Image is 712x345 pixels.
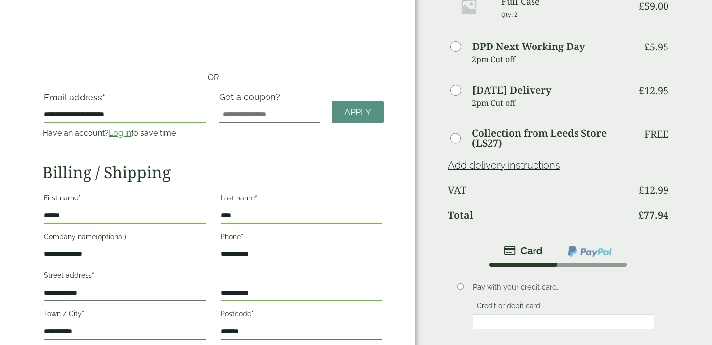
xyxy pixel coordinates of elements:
[92,271,94,279] abbr: required
[639,84,644,97] span: £
[221,230,382,246] label: Phone
[567,245,613,258] img: ppcp-gateway.png
[82,310,84,318] abbr: required
[644,128,668,140] p: Free
[78,194,81,202] abbr: required
[448,159,560,171] a: Add delivery instructions
[221,307,382,324] label: Postcode
[102,92,105,102] abbr: required
[44,268,206,285] label: Street address
[332,101,384,123] a: Apply
[638,208,668,222] bdi: 77.94
[241,233,243,241] abbr: required
[476,317,651,326] iframe: Secure card payment input frame
[43,163,384,182] h2: Billing / Shipping
[644,40,650,53] span: £
[44,230,206,246] label: Company name
[638,208,644,222] span: £
[96,233,126,241] span: (optional)
[219,92,284,107] label: Got a coupon?
[472,52,631,67] p: 2pm Cut off
[639,183,644,197] span: £
[448,203,631,227] th: Total
[639,84,668,97] bdi: 12.95
[639,183,668,197] bdi: 12.99
[109,128,131,138] a: Log in
[473,302,544,313] label: Credit or debit card
[501,11,518,18] small: Qty: 2
[251,310,254,318] abbr: required
[344,107,371,118] span: Apply
[472,96,631,110] p: 2pm Cut off
[43,72,384,84] p: — OR —
[221,191,382,208] label: Last name
[472,42,585,51] label: DPD Next Working Day
[255,194,257,202] abbr: required
[473,282,654,293] p: Pay with your credit card.
[448,178,631,202] th: VAT
[504,245,543,257] img: stripe.png
[472,128,631,148] label: Collection from Leeds Store (LS27)
[44,307,206,324] label: Town / City
[44,191,206,208] label: First name
[644,40,668,53] bdi: 5.95
[43,127,207,139] p: Have an account? to save time
[472,85,551,95] label: [DATE] Delivery
[43,40,384,60] iframe: Secure payment button frame
[44,93,206,107] label: Email address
